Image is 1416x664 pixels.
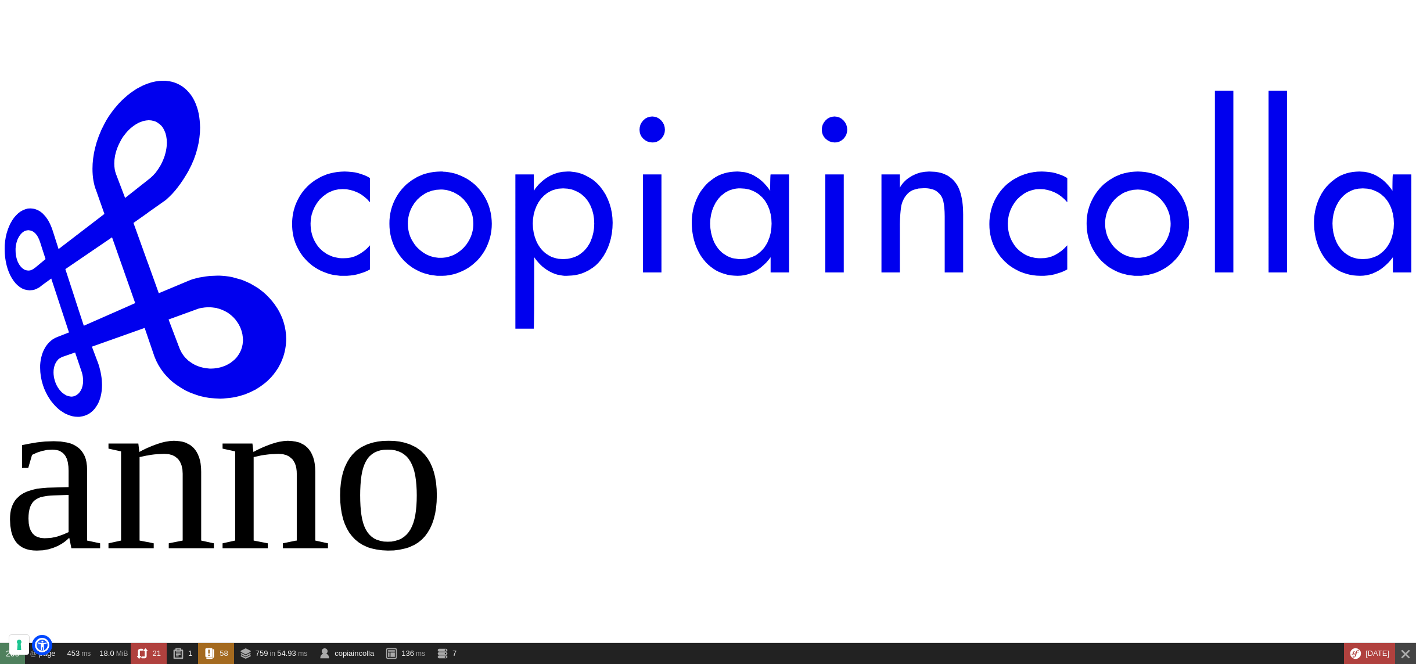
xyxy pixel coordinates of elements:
[1344,643,1395,664] div: This Symfony version will no longer receive security fixes.
[2,345,445,598] tspan: anno
[9,635,29,655] button: Le tue preferenze relative al consenso per le tecnologie di tracciamento
[198,643,234,664] a: 58
[220,649,228,658] span: 58
[1344,643,1395,664] a: [DATE]
[116,649,128,658] span: MiB
[67,649,80,658] span: 453
[234,643,313,664] a: 759 in 54.93 ms
[35,638,49,652] a: Open Accessibility Menu
[431,643,462,664] a: 7
[277,649,296,658] span: 54.93
[313,643,380,664] a: copiaincolla
[270,649,275,658] span: in
[99,649,114,658] span: 18.0
[452,649,457,658] span: 7
[416,649,425,658] span: ms
[167,643,198,664] a: 1
[401,649,414,658] span: 136
[94,643,131,664] a: 18.0 MiB
[298,649,307,658] span: ms
[188,649,192,658] span: 1
[1365,649,1389,658] span: [DATE]
[39,643,56,664] span: page
[81,649,91,658] span: ms
[335,649,374,658] span: copiaincolla
[62,643,94,664] a: 453 ms
[1395,643,1416,664] a: Close Toolbar
[256,649,268,658] span: 759
[30,649,37,658] span: @
[380,643,431,664] a: 136 ms
[152,649,160,658] span: 21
